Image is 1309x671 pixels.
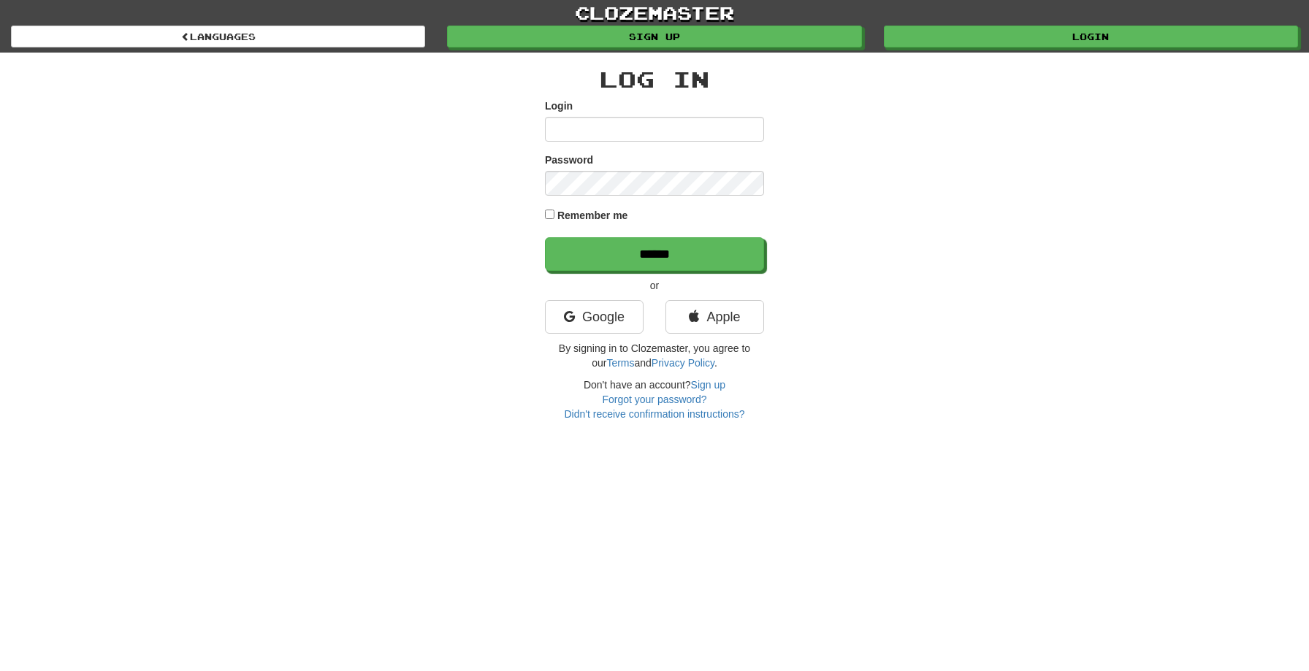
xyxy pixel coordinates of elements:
label: Remember me [557,208,628,223]
div: Don't have an account? [545,377,764,421]
label: Login [545,99,573,113]
a: Terms [606,357,634,369]
a: Didn't receive confirmation instructions? [564,408,744,420]
a: Languages [11,26,425,47]
a: Privacy Policy [652,357,714,369]
a: Sign up [691,379,725,391]
a: Sign up [447,26,861,47]
a: Google [545,300,644,334]
label: Password [545,153,593,167]
p: By signing in to Clozemaster, you agree to our and . [545,341,764,370]
a: Apple [665,300,764,334]
p: or [545,278,764,293]
a: Forgot your password? [602,394,706,405]
h2: Log In [545,67,764,91]
a: Login [884,26,1298,47]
